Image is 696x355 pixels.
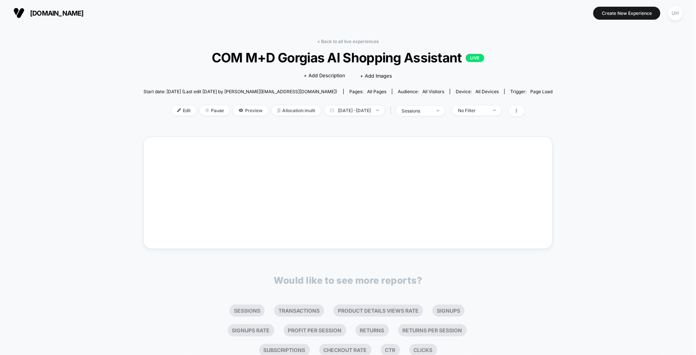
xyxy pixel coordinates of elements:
[330,108,334,112] img: calendar
[437,110,439,111] img: end
[493,110,496,111] img: end
[274,275,422,286] p: Would like to see more reports?
[376,110,379,111] img: end
[164,50,532,65] span: COM M+D Gorgias AI Shopping Assistant
[450,89,504,94] span: Device:
[172,105,196,115] span: Edit
[398,89,444,94] div: Audience:
[475,89,499,94] span: all devices
[144,89,337,94] span: Start date: [DATE] (Last edit [DATE] by [PERSON_NAME][EMAIL_ADDRESS][DOMAIN_NAME])
[367,89,386,94] span: all pages
[284,324,346,336] li: Profit Per Session
[11,7,86,19] button: [DOMAIN_NAME]
[510,89,552,94] div: Trigger:
[666,6,685,21] button: UH
[177,108,181,112] img: edit
[205,108,209,112] img: end
[272,105,321,115] span: Allocation: multi
[333,304,423,317] li: Product Details Views Rate
[13,7,24,19] img: Visually logo
[356,324,389,336] li: Returns
[668,6,683,20] div: UH
[388,105,396,116] span: |
[324,105,385,115] span: [DATE] - [DATE]
[349,89,386,94] div: Pages:
[274,304,324,317] li: Transactions
[200,105,230,115] span: Pause
[466,54,484,62] p: LIVE
[530,89,552,94] span: Page Load
[432,304,465,317] li: Signups
[228,324,274,336] li: Signups Rate
[360,73,392,79] span: + Add Images
[458,108,488,113] div: No Filter
[593,7,660,20] button: Create New Experience
[233,105,268,115] span: Preview
[277,108,280,113] img: rebalance
[304,72,346,79] span: + Add Description
[402,108,431,114] div: sessions
[317,39,379,44] a: < Back to all live experiences
[398,324,467,336] li: Returns Per Session
[30,9,84,17] span: [DOMAIN_NAME]
[422,89,444,94] span: All Visitors
[230,304,265,317] li: Sessions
